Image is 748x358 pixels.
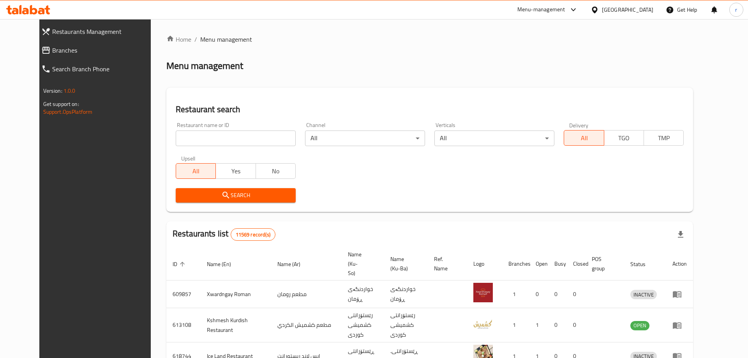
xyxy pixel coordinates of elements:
[43,86,62,96] span: Version:
[166,35,191,44] a: Home
[179,166,213,177] span: All
[182,190,289,200] span: Search
[52,64,158,74] span: Search Branch Phone
[671,225,690,244] div: Export file
[176,104,684,115] h2: Restaurant search
[176,131,296,146] input: Search for restaurant name or ID..
[173,228,275,241] h2: Restaurants list
[52,46,158,55] span: Branches
[529,280,548,308] td: 0
[567,247,586,280] th: Closed
[548,247,567,280] th: Busy
[43,99,79,109] span: Get support on:
[52,27,158,36] span: Restaurants Management
[569,122,589,128] label: Delivery
[592,254,615,273] span: POS group
[256,163,296,179] button: No
[181,155,196,161] label: Upsell
[602,5,653,14] div: [GEOGRAPHIC_DATA]
[166,60,243,72] h2: Menu management
[342,280,384,308] td: خواردنگەی ڕۆمان
[548,280,567,308] td: 0
[200,35,252,44] span: Menu management
[529,247,548,280] th: Open
[607,132,641,144] span: TGO
[502,247,529,280] th: Branches
[604,130,644,146] button: TGO
[473,314,493,333] img: Kshmesh Kurdish Restaurant
[43,107,93,117] a: Support.OpsPlatform
[348,250,375,278] span: Name (Ku-So)
[215,163,256,179] button: Yes
[166,280,201,308] td: 609857
[173,259,187,269] span: ID
[567,280,586,308] td: 0
[384,308,428,342] td: رێستۆرانتی کشمیشى كوردى
[166,308,201,342] td: 613108
[672,321,687,330] div: Menu
[735,5,737,14] span: r
[567,132,601,144] span: All
[277,259,310,269] span: Name (Ar)
[35,60,164,78] a: Search Branch Phone
[517,5,565,14] div: Menu-management
[271,280,342,308] td: مطعم رومان
[231,228,275,241] div: Total records count
[548,308,567,342] td: 0
[342,308,384,342] td: رێستۆرانتی کشمیشى كوردى
[672,289,687,299] div: Menu
[434,131,554,146] div: All
[467,247,502,280] th: Logo
[384,280,428,308] td: خواردنگەی ڕۆمان
[259,166,293,177] span: No
[434,254,458,273] span: Ref. Name
[564,130,604,146] button: All
[647,132,681,144] span: TMP
[630,321,649,330] span: OPEN
[305,131,425,146] div: All
[390,254,418,273] span: Name (Ku-Ba)
[271,308,342,342] td: مطعم كشميش الكردي
[35,22,164,41] a: Restaurants Management
[201,308,271,342] td: Kshmesh Kurdish Restaurant
[207,259,241,269] span: Name (En)
[644,130,684,146] button: TMP
[630,259,656,269] span: Status
[231,231,275,238] span: 11569 record(s)
[529,308,548,342] td: 1
[194,35,197,44] li: /
[502,280,529,308] td: 1
[473,283,493,302] img: Xwardngay Roman
[630,290,657,299] span: INACTIVE
[666,247,693,280] th: Action
[35,41,164,60] a: Branches
[166,35,693,44] nav: breadcrumb
[176,163,216,179] button: All
[201,280,271,308] td: Xwardngay Roman
[64,86,76,96] span: 1.0.0
[567,308,586,342] td: 0
[502,308,529,342] td: 1
[176,188,296,203] button: Search
[219,166,252,177] span: Yes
